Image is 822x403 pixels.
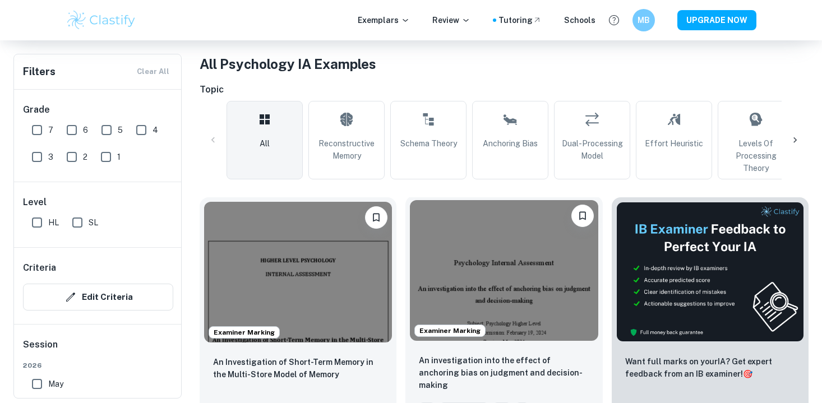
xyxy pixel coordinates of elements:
span: Reconstructive Memory [313,137,380,162]
span: Examiner Marking [209,327,279,337]
h6: Grade [23,103,173,117]
a: Schools [564,14,595,26]
button: MB [632,9,655,31]
img: Thumbnail [616,202,804,342]
button: UPGRADE NOW [677,10,756,30]
h6: Criteria [23,261,56,275]
span: SL [89,216,98,229]
h6: MB [638,14,650,26]
span: Dual-Processing Model [559,137,625,162]
p: Want full marks on your IA ? Get expert feedback from an IB examiner! [625,355,795,380]
span: May [48,378,63,390]
h6: Level [23,196,173,209]
img: Clastify logo [66,9,137,31]
span: HL [48,216,59,229]
span: Examiner Marking [415,326,485,336]
p: An investigation into the effect of anchoring bias on judgment and decision-making [419,354,589,391]
button: Help and Feedback [604,11,624,30]
span: 3 [48,151,53,163]
span: Schema Theory [400,137,457,150]
span: 6 [83,124,88,136]
h1: All Psychology IA Examples [200,54,809,74]
button: Bookmark [571,205,594,227]
span: Effort Heuristic [645,137,703,150]
span: 1 [117,151,121,163]
span: 🎯 [743,369,752,378]
p: An Investigation of Short-Term Memory in the Multi-Store Model of Memory [213,356,383,381]
span: 5 [118,124,123,136]
h6: Filters [23,64,56,80]
span: 2 [83,151,87,163]
h6: Session [23,338,173,360]
span: 2026 [23,360,173,370]
h6: Topic [200,83,809,96]
p: Exemplars [358,14,410,26]
button: Bookmark [365,206,387,229]
button: Edit Criteria [23,284,173,311]
p: Review [432,14,470,26]
span: 7 [48,124,53,136]
span: All [260,137,270,150]
a: Tutoring [498,14,542,26]
span: Anchoring Bias [483,137,538,150]
span: 4 [153,124,158,136]
img: Psychology IA example thumbnail: An Investigation of Short-Term Memory in [204,202,392,342]
span: Levels of Processing Theory [723,137,789,174]
img: Psychology IA example thumbnail: An investigation into the effect of anch [410,200,598,341]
